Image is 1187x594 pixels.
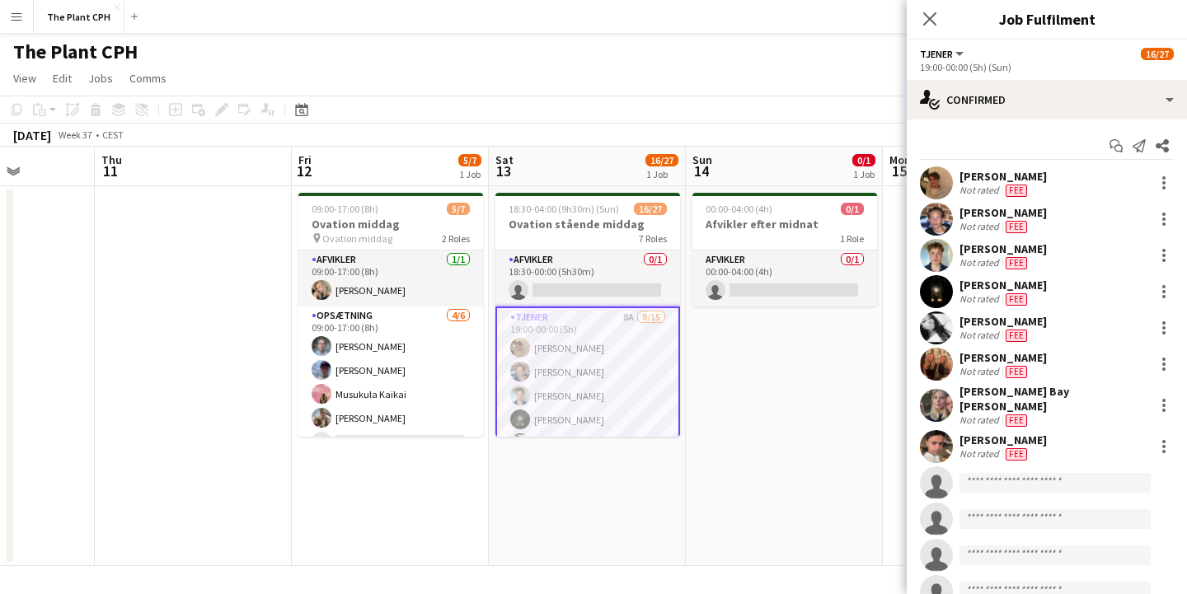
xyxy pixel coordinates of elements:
[959,205,1047,220] div: [PERSON_NAME]
[1002,447,1030,461] div: Crew has different fees then in role
[13,71,36,86] span: View
[959,220,1002,233] div: Not rated
[887,161,911,180] span: 15
[53,71,72,86] span: Edit
[920,48,953,60] span: Tjener
[88,71,113,86] span: Jobs
[13,127,51,143] div: [DATE]
[1006,366,1027,378] span: Fee
[312,203,378,215] span: 09:00-17:00 (8h)
[646,168,678,180] div: 1 Job
[959,256,1002,269] div: Not rated
[959,314,1047,329] div: [PERSON_NAME]
[1002,365,1030,378] div: Crew has different fees then in role
[495,193,680,437] app-job-card: 18:30-04:00 (9h30m) (Sun)16/27Ovation stående middag7 RolesAfvikler0/118:30-00:00 (5h30m) Tjener8...
[54,129,96,141] span: Week 37
[959,169,1047,184] div: [PERSON_NAME]
[123,68,173,89] a: Comms
[46,68,78,89] a: Edit
[13,40,138,64] h1: The Plant CPH
[959,329,1002,342] div: Not rated
[692,217,877,232] h3: Afvikler efter midnat
[459,168,481,180] div: 1 Job
[458,154,481,166] span: 5/7
[889,152,911,167] span: Mon
[645,154,678,166] span: 16/27
[1006,185,1027,197] span: Fee
[852,154,875,166] span: 0/1
[1006,293,1027,306] span: Fee
[690,161,712,180] span: 14
[959,292,1002,306] div: Not rated
[1006,221,1027,233] span: Fee
[495,217,680,232] h3: Ovation stående middag
[692,152,712,167] span: Sun
[82,68,120,89] a: Jobs
[639,232,667,245] span: 7 Roles
[959,384,1147,414] div: [PERSON_NAME] Bay [PERSON_NAME]
[1002,256,1030,269] div: Crew has different fees then in role
[101,152,122,167] span: Thu
[959,433,1047,447] div: [PERSON_NAME]
[447,203,470,215] span: 5/7
[129,71,167,86] span: Comms
[495,250,680,306] app-card-role: Afvikler0/118:30-00:00 (5h30m)
[692,250,877,306] app-card-role: Afvikler0/100:00-04:00 (4h)
[853,168,875,180] div: 1 Job
[959,365,1002,378] div: Not rated
[102,129,124,141] div: CEST
[1002,329,1030,342] div: Crew has different fees then in role
[298,217,483,232] h3: Ovation middag
[1002,220,1030,233] div: Crew has different fees then in role
[298,250,483,306] app-card-role: Afvikler1/109:00-17:00 (8h)[PERSON_NAME]
[1006,330,1027,342] span: Fee
[959,184,1002,197] div: Not rated
[493,161,514,180] span: 13
[322,232,392,245] span: Ovation middag
[907,80,1187,119] div: Confirmed
[959,241,1047,256] div: [PERSON_NAME]
[1002,184,1030,197] div: Crew has different fees then in role
[706,203,772,215] span: 00:00-04:00 (4h)
[442,232,470,245] span: 2 Roles
[920,48,966,60] button: Tjener
[298,306,483,482] app-card-role: Opsætning4/609:00-17:00 (8h)[PERSON_NAME][PERSON_NAME]Musukula Kaikai[PERSON_NAME]
[841,203,864,215] span: 0/1
[959,447,1002,461] div: Not rated
[907,8,1187,30] h3: Job Fulfilment
[634,203,667,215] span: 16/27
[1006,448,1027,461] span: Fee
[34,1,124,33] button: The Plant CPH
[509,203,619,215] span: 18:30-04:00 (9h30m) (Sun)
[1002,292,1030,306] div: Crew has different fees then in role
[298,152,312,167] span: Fri
[1002,414,1030,427] div: Crew has different fees then in role
[840,232,864,245] span: 1 Role
[7,68,43,89] a: View
[495,152,514,167] span: Sat
[296,161,312,180] span: 12
[959,414,1002,427] div: Not rated
[692,193,877,306] app-job-card: 00:00-04:00 (4h)0/1Afvikler efter midnat1 RoleAfvikler0/100:00-04:00 (4h)
[298,193,483,437] app-job-card: 09:00-17:00 (8h)5/7Ovation middag Ovation middag2 RolesAfvikler1/109:00-17:00 (8h)[PERSON_NAME]Op...
[1141,48,1174,60] span: 16/27
[959,350,1047,365] div: [PERSON_NAME]
[959,278,1047,292] div: [PERSON_NAME]
[99,161,122,180] span: 11
[920,61,1174,73] div: 19:00-00:00 (5h) (Sun)
[1006,257,1027,269] span: Fee
[1006,414,1027,427] span: Fee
